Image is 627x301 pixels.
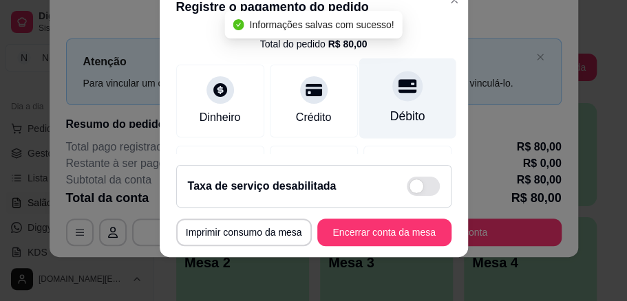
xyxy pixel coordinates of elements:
[328,37,368,51] div: R$ 80,00
[200,109,241,126] div: Dinheiro
[233,19,244,30] span: check-circle
[249,19,394,30] span: Informações salvas com sucesso!
[296,109,332,126] div: Crédito
[176,219,312,246] button: Imprimir consumo da mesa
[260,37,368,51] div: Total do pedido
[317,219,451,246] button: Encerrar conta da mesa
[188,178,337,194] h2: Taxa de serviço desabilitada
[390,107,425,125] div: Débito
